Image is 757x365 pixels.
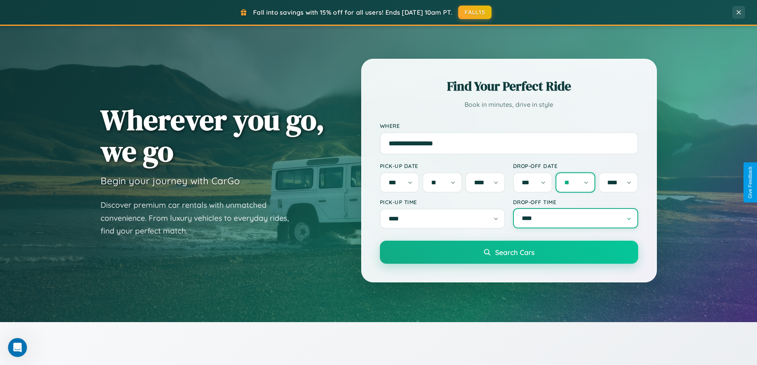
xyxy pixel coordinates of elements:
[513,199,638,205] label: Drop-off Time
[380,162,505,169] label: Pick-up Date
[253,8,452,16] span: Fall into savings with 15% off for all users! Ends [DATE] 10am PT.
[8,338,27,357] iframe: Intercom live chat
[380,77,638,95] h2: Find Your Perfect Ride
[101,175,240,187] h3: Begin your journey with CarGo
[747,166,753,199] div: Give Feedback
[513,162,638,169] label: Drop-off Date
[495,248,534,257] span: Search Cars
[380,122,638,129] label: Where
[380,99,638,110] p: Book in minutes, drive in style
[380,241,638,264] button: Search Cars
[458,6,492,19] button: FALL15
[101,104,325,167] h1: Wherever you go, we go
[101,199,299,238] p: Discover premium car rentals with unmatched convenience. From luxury vehicles to everyday rides, ...
[380,199,505,205] label: Pick-up Time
